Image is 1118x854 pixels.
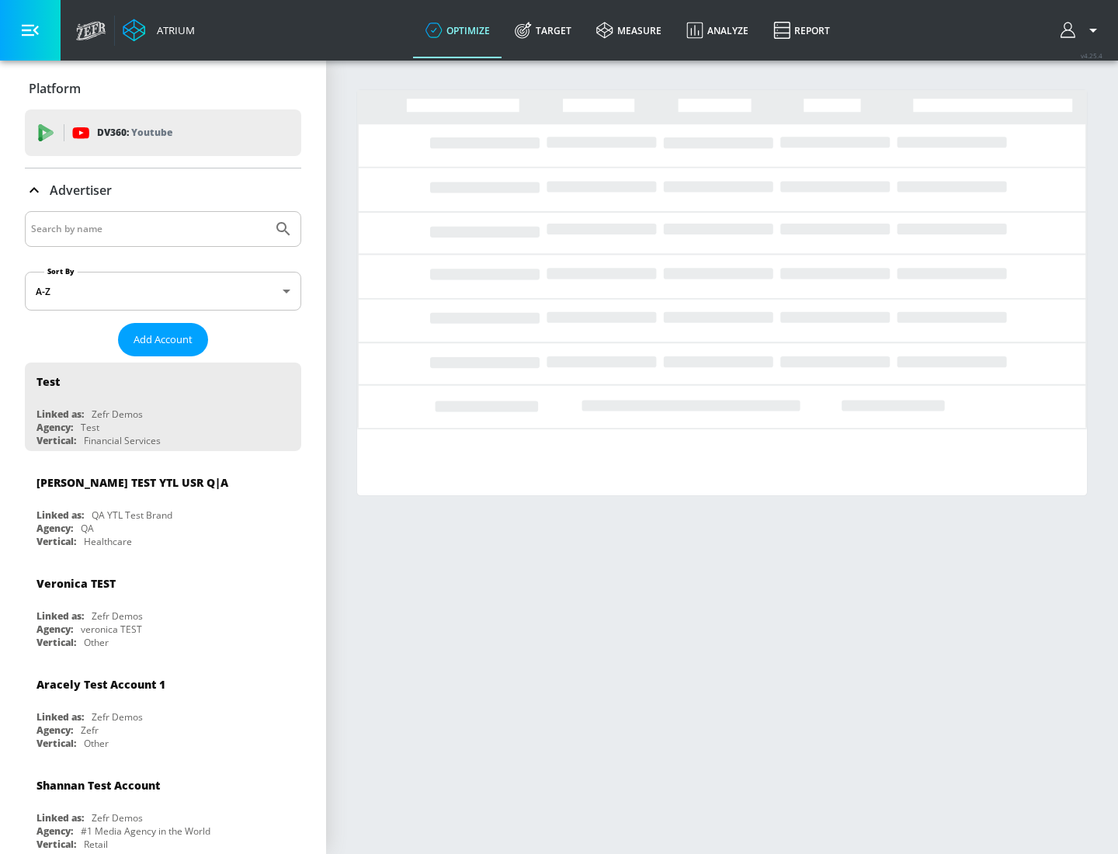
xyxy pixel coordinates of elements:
div: [PERSON_NAME] TEST YTL USR Q|A [36,475,228,490]
div: Agency: [36,623,73,636]
div: #1 Media Agency in the World [81,824,210,838]
div: veronica TEST [81,623,142,636]
div: Agency: [36,421,73,434]
div: QA [81,522,94,535]
a: Atrium [123,19,195,42]
a: Report [761,2,842,58]
div: Aracely Test Account 1Linked as:Zefr DemosAgency:ZefrVertical:Other [25,665,301,754]
div: Test [36,374,60,389]
div: Healthcare [84,535,132,548]
div: Shannan Test Account [36,778,160,793]
div: Vertical: [36,535,76,548]
div: Zefr [81,724,99,737]
div: Vertical: [36,737,76,750]
div: A-Z [25,272,301,311]
span: v 4.25.4 [1081,51,1102,60]
p: Advertiser [50,182,112,199]
div: Financial Services [84,434,161,447]
div: Zefr Demos [92,811,143,824]
div: Zefr Demos [92,408,143,421]
a: optimize [413,2,502,58]
div: Linked as: [36,509,84,522]
div: Vertical: [36,636,76,649]
p: Youtube [131,124,172,141]
div: Agency: [36,724,73,737]
div: Linked as: [36,408,84,421]
div: Retail [84,838,108,851]
div: Vertical: [36,838,76,851]
label: Sort By [44,266,78,276]
div: Agency: [36,824,73,838]
div: Atrium [151,23,195,37]
div: Linked as: [36,811,84,824]
span: Add Account [134,331,193,349]
div: Veronica TEST [36,576,116,591]
div: TestLinked as:Zefr DemosAgency:TestVertical:Financial Services [25,363,301,451]
button: Add Account [118,323,208,356]
input: Search by name [31,219,266,239]
a: Target [502,2,584,58]
a: measure [584,2,674,58]
div: DV360: Youtube [25,109,301,156]
div: [PERSON_NAME] TEST YTL USR Q|ALinked as:QA YTL Test BrandAgency:QAVertical:Healthcare [25,463,301,552]
div: Test [81,421,99,434]
div: Vertical: [36,434,76,447]
div: Linked as: [36,609,84,623]
div: QA YTL Test Brand [92,509,172,522]
div: Aracely Test Account 1 [36,677,165,692]
div: Linked as: [36,710,84,724]
div: Veronica TESTLinked as:Zefr DemosAgency:veronica TESTVertical:Other [25,564,301,653]
a: Analyze [674,2,761,58]
div: Zefr Demos [92,609,143,623]
div: Other [84,636,109,649]
div: Zefr Demos [92,710,143,724]
p: Platform [29,80,81,97]
div: Agency: [36,522,73,535]
p: DV360: [97,124,172,141]
div: Advertiser [25,168,301,212]
div: Platform [25,67,301,110]
div: Other [84,737,109,750]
